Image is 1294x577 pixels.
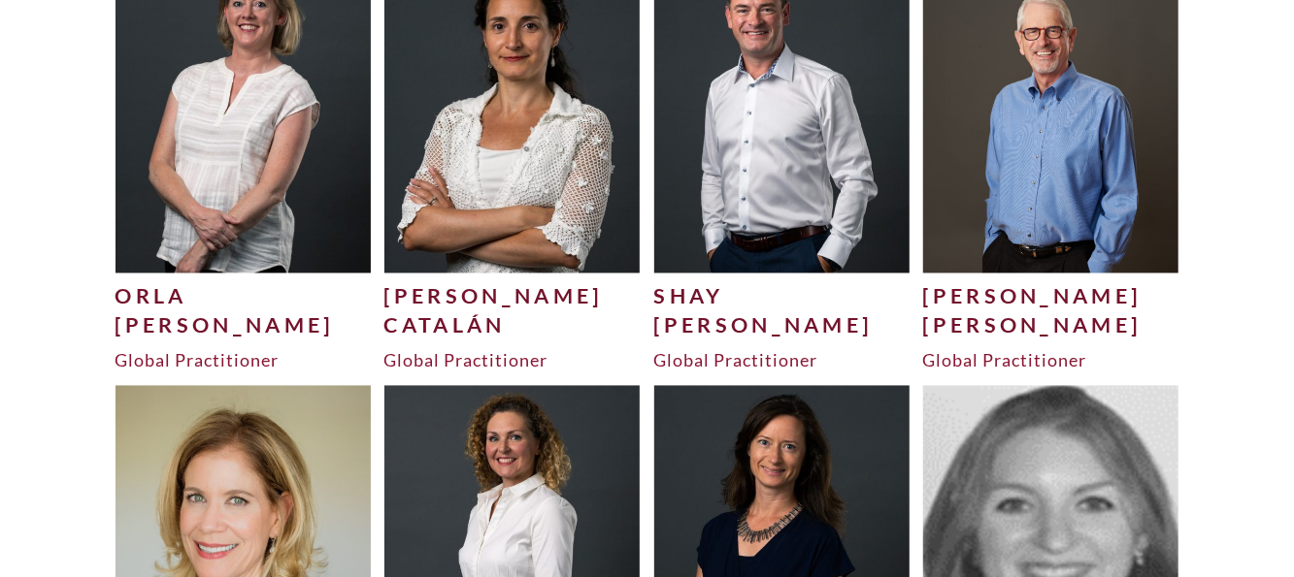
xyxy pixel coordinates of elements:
[384,311,641,340] div: Catalán
[923,282,1179,311] div: [PERSON_NAME]
[116,282,372,311] div: Orla
[116,311,372,340] div: [PERSON_NAME]
[116,349,372,372] div: Global Practitioner
[384,282,641,311] div: [PERSON_NAME]
[923,349,1179,372] div: Global Practitioner
[654,311,911,340] div: [PERSON_NAME]
[384,349,641,372] div: Global Practitioner
[654,349,911,372] div: Global Practitioner
[923,311,1179,340] div: [PERSON_NAME]
[654,282,911,311] div: Shay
